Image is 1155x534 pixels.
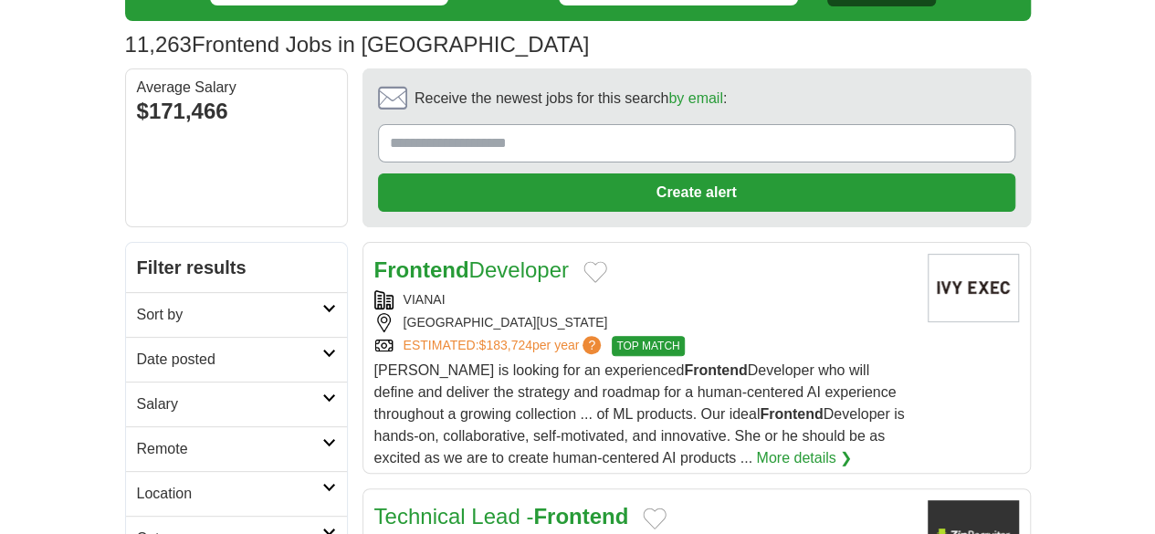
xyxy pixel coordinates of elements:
div: Average Salary [137,80,336,95]
span: 11,263 [125,28,192,61]
strong: Frontend [684,362,747,378]
img: Company logo [928,254,1019,322]
h2: Location [137,483,322,505]
a: Salary [126,382,347,426]
button: Add to favorite jobs [583,261,607,283]
a: More details ❯ [756,447,852,469]
div: $171,466 [137,95,336,128]
span: $183,724 [478,338,531,352]
div: [GEOGRAPHIC_DATA][US_STATE] [374,313,913,332]
a: Date posted [126,337,347,382]
a: Technical Lead -Frontend [374,504,629,529]
h2: Salary [137,393,322,415]
h2: Date posted [137,349,322,371]
a: Remote [126,426,347,471]
a: by email [668,90,723,106]
span: [PERSON_NAME] is looking for an experienced Developer who will define and deliver the strategy an... [374,362,905,466]
span: ? [583,336,601,354]
strong: Frontend [533,504,628,529]
a: Location [126,471,347,516]
a: FrontendDeveloper [374,257,569,282]
h2: Remote [137,438,322,460]
strong: Frontend [760,406,823,422]
a: ESTIMATED:$183,724per year? [404,336,605,356]
span: Receive the newest jobs for this search : [415,88,727,110]
span: TOP MATCH [612,336,684,356]
a: Sort by [126,292,347,337]
button: Create alert [378,173,1015,212]
h1: Frontend Jobs in [GEOGRAPHIC_DATA] [125,32,590,57]
div: VIANAI [374,290,913,309]
strong: Frontend [374,257,469,282]
h2: Sort by [137,304,322,326]
h2: Filter results [126,243,347,292]
button: Add to favorite jobs [643,508,667,529]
